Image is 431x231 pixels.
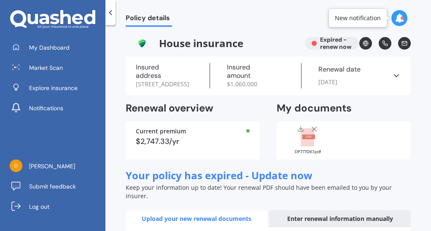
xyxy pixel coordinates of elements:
a: [PERSON_NAME] [6,158,105,175]
div: $2,747.33/yr [136,138,250,145]
a: Notifications [6,100,105,117]
label: Insured address [136,63,183,80]
div: Current premium [136,128,250,134]
span: My Dashboard [29,43,70,52]
div: Enter renewal information manually [269,210,411,227]
div: New notification [335,14,381,22]
span: Keep your information up to date! Your renewal PDF should have been emailed to you by your insurer. [126,183,392,200]
span: Log out [29,202,49,211]
label: Insured amount [227,63,274,80]
img: 66f7882fa10a2da2eabd593d65be1b9b [10,159,22,172]
a: Explore insurance [6,80,105,96]
span: Notifications [29,104,63,112]
a: Market Scan [6,59,105,76]
a: Log out [6,198,105,215]
span: Submit feedback [29,182,76,191]
span: House insurance [126,37,298,50]
h2: Renewal overview [126,102,260,115]
a: My Dashboard [6,39,105,56]
span: [DATE] [318,78,337,86]
h2: My documents [277,102,352,115]
div: DP777067.pdf [287,150,329,154]
span: Policy details [126,14,172,25]
label: Renewal date [318,65,361,74]
div: Upload your new renewal documents [126,210,267,227]
span: [STREET_ADDRESS] [136,80,189,88]
span: Your policy has expired - Update now [126,168,312,182]
img: Mas.png [126,37,159,50]
span: $ 1,060,000 [227,80,257,88]
span: Market Scan [29,64,63,72]
span: [PERSON_NAME] [29,162,75,170]
a: Submit feedback [6,178,105,195]
span: Explore insurance [29,84,78,92]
